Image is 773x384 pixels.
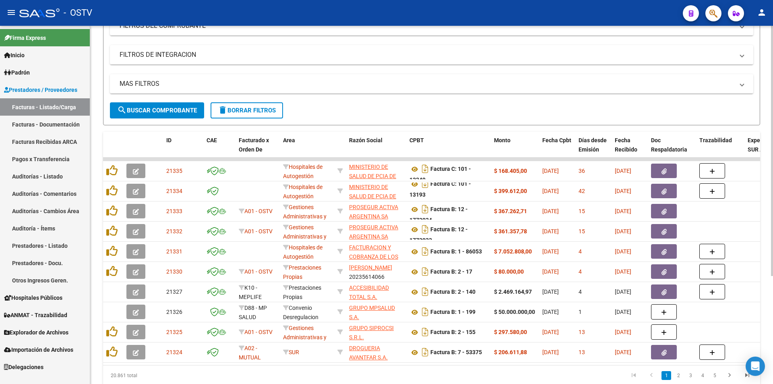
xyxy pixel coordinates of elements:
span: Trazabilidad [699,137,732,143]
div: 33717297879 [349,303,403,320]
span: A01 - OSTV [244,208,273,214]
span: FACTURACION Y COBRANZA DE LOS EFECTORES PUBLICOS S.E. [349,244,398,278]
span: Fecha Recibido [615,137,637,153]
li: page 3 [684,369,697,382]
a: go to previous page [644,371,659,380]
datatable-header-cell: Doc Respaldatoria [648,132,696,167]
span: [DATE] [542,208,559,214]
span: CAE [207,137,217,143]
datatable-header-cell: ID [163,132,203,167]
strong: $ 367.262,71 [494,208,527,214]
span: Prestadores / Proveedores [4,85,77,94]
span: ID [166,137,172,143]
div: 20235614066 [349,263,403,280]
strong: $ 399.612,00 [494,188,527,194]
span: K10 - MEPLIFE SALUD SRL [239,284,267,309]
span: Doc Respaldatoria [651,137,687,153]
i: Descargar documento [420,162,430,175]
span: 15 [579,228,585,235]
span: ANMAT - Trazabilidad [4,311,67,320]
strong: Factura B: 12 - 1773024 [409,206,468,224]
span: Razón Social [349,137,382,143]
span: 1 [579,309,582,315]
span: Gestiones Administrativas y Otros [283,325,327,350]
span: 4 [579,248,582,255]
span: [DATE] [542,289,559,295]
span: Delegaciones [4,363,43,372]
strong: Factura C: 101 - 13249 [409,166,471,183]
mat-panel-title: MAS FILTROS [120,79,734,88]
mat-icon: search [117,105,127,115]
strong: $ 206.611,88 [494,349,527,355]
a: 2 [674,371,683,380]
strong: Factura B: 1 - 86053 [430,249,482,255]
span: [DATE] [615,208,631,214]
span: [DATE] [615,349,631,355]
strong: $ 361.357,78 [494,228,527,235]
span: [DATE] [542,349,559,355]
span: Borrar Filtros [218,107,276,114]
mat-icon: delete [218,105,227,115]
span: Firma Express [4,33,46,42]
span: Prestaciones Propias [283,284,321,300]
span: 21324 [166,349,182,355]
strong: Factura B: 7 - 53375 [430,349,482,356]
span: Hospitales de Autogestión [283,164,322,179]
div: 33710553829 [349,283,403,300]
button: Borrar Filtros [211,102,283,118]
span: 15 [579,208,585,214]
span: 21327 [166,289,182,295]
span: [DATE] [615,329,631,335]
span: - OSTV [64,4,92,22]
strong: Factura B: 2 - 17 [430,269,472,275]
span: SUR [283,349,299,355]
datatable-header-cell: Facturado x Orden De [236,132,280,167]
i: Descargar documento [420,346,430,359]
li: page 2 [672,369,684,382]
span: Buscar Comprobante [117,107,197,114]
span: [DATE] [615,188,631,194]
span: 42 [579,188,585,194]
span: Padrón [4,68,30,77]
strong: Factura B: 2 - 155 [430,329,475,336]
datatable-header-cell: Area [280,132,334,167]
span: Hospitales de Autogestión [283,244,322,260]
a: 1 [661,371,671,380]
div: Open Intercom Messenger [746,357,765,376]
span: Días desde Emisión [579,137,607,153]
span: 21326 [166,309,182,315]
div: 30715497456 [349,243,403,260]
span: [DATE] [615,309,631,315]
span: 21332 [166,228,182,235]
datatable-header-cell: Razón Social [346,132,406,167]
span: Facturado x Orden De [239,137,269,153]
span: Area [283,137,295,143]
span: Gestiones Administrativas y Otros [283,224,327,249]
button: Buscar Comprobante [110,102,204,118]
li: page 5 [709,369,721,382]
i: Descargar documento [420,326,430,338]
a: 4 [698,371,707,380]
li: page 4 [697,369,709,382]
span: A01 - OSTV [244,268,273,275]
i: Descargar documento [420,265,430,278]
span: Explorador de Archivos [4,328,68,337]
span: Inicio [4,51,25,60]
span: Hospitales Públicos [4,293,62,302]
span: Importación de Archivos [4,345,73,354]
mat-expansion-panel-header: MAS FILTROS [110,74,753,93]
span: [DATE] [615,228,631,235]
span: 4 [579,268,582,275]
strong: $ 168.405,00 [494,168,527,174]
span: [DATE] [542,248,559,255]
span: GRUPO SIPROCSI S.R.L. [349,325,394,340]
i: Descargar documento [420,305,430,318]
i: Descargar documento [420,177,430,190]
a: go to last page [740,371,755,380]
span: [DATE] [542,268,559,275]
span: PROSEGUR ACTIVA ARGENTINA SA [349,204,398,220]
div: 30626983398 [349,183,403,199]
span: Gestiones Administrativas y Otros [283,204,327,229]
a: go to first page [626,371,641,380]
datatable-header-cell: Trazabilidad [696,132,744,167]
